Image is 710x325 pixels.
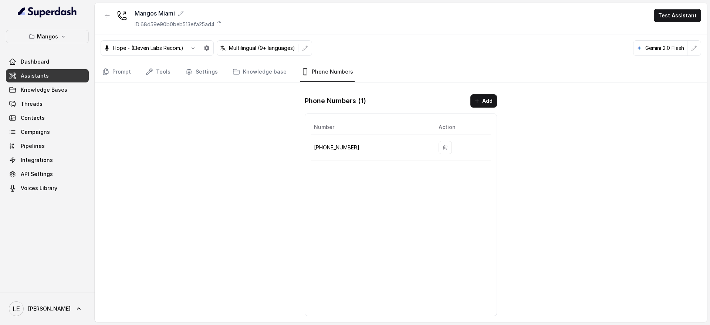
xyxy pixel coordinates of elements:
a: Tools [144,62,172,82]
span: API Settings [21,170,53,178]
th: Action [433,120,491,135]
a: Pipelines [6,139,89,153]
img: light.svg [18,6,77,18]
span: Pipelines [21,142,45,150]
a: Phone Numbers [300,62,355,82]
button: Test Assistant [654,9,701,22]
span: Threads [21,100,43,108]
p: Gemini 2.0 Flash [645,44,684,52]
div: Mangos Miami [135,9,222,18]
span: [PERSON_NAME] [28,305,71,312]
a: Settings [184,62,219,82]
a: Assistants [6,69,89,82]
p: Multilingual (9+ languages) [229,44,295,52]
a: Prompt [101,62,132,82]
th: Number [311,120,433,135]
nav: Tabs [101,62,701,82]
a: Campaigns [6,125,89,139]
a: [PERSON_NAME] [6,298,89,319]
button: Mangos [6,30,89,43]
span: Campaigns [21,128,50,136]
p: Mangos [37,32,58,41]
a: Contacts [6,111,89,125]
span: Dashboard [21,58,49,65]
span: Voices Library [21,184,57,192]
p: ID: 68d59e90b0beb513efa25ad4 [135,21,214,28]
text: LE [13,305,20,313]
p: Hope - (Eleven Labs Recom.) [113,44,183,52]
a: Threads [6,97,89,111]
p: [PHONE_NUMBER] [314,143,427,152]
a: API Settings [6,167,89,181]
span: Assistants [21,72,49,79]
span: Knowledge Bases [21,86,67,94]
a: Integrations [6,153,89,167]
svg: google logo [636,45,642,51]
span: Integrations [21,156,53,164]
button: Add [470,94,497,108]
a: Knowledge base [231,62,288,82]
a: Knowledge Bases [6,83,89,97]
span: Contacts [21,114,45,122]
a: Voices Library [6,182,89,195]
a: Dashboard [6,55,89,68]
h1: Phone Numbers ( 1 ) [305,95,366,107]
